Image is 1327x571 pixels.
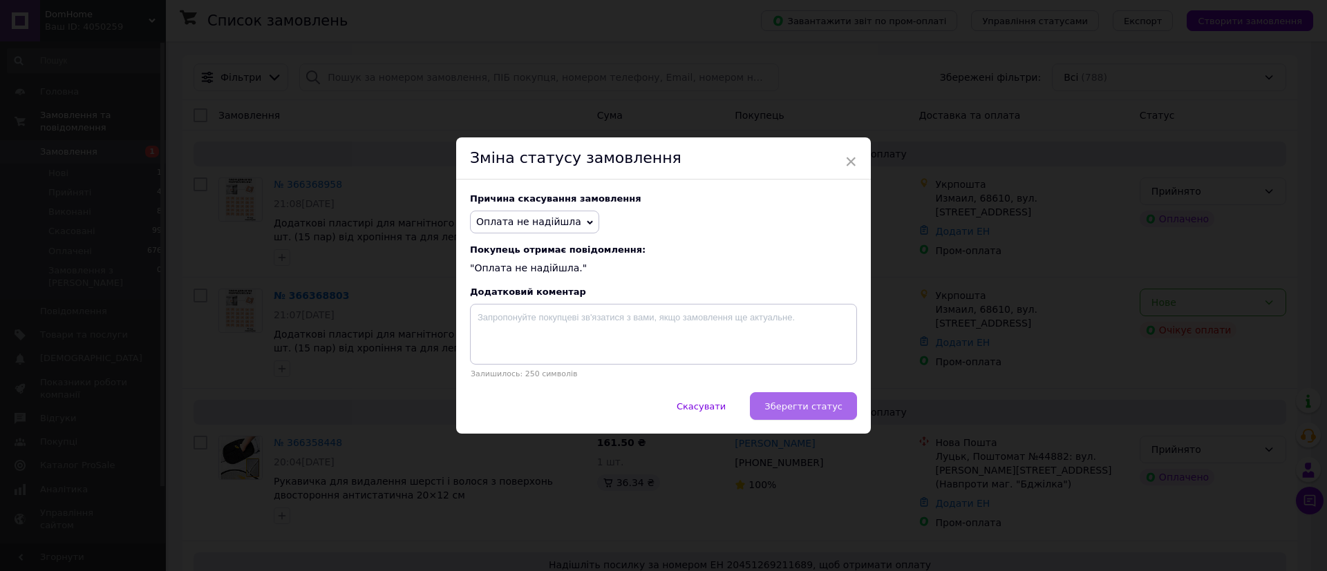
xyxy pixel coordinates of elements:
div: Зміна статусу замовлення [456,137,871,180]
div: Причина скасування замовлення [470,193,857,204]
div: "Оплата не надійшла." [470,244,857,275]
span: Скасувати [677,401,726,412]
p: Залишилось: 250 символів [470,369,857,378]
span: Оплата не надійшла [476,216,581,227]
button: Зберегти статус [750,392,857,420]
span: Зберегти статус [764,401,843,412]
div: Додатковий коментар [470,287,857,297]
span: Покупець отримає повідомлення: [470,244,857,255]
button: Скасувати [662,392,740,420]
span: × [845,150,857,173]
